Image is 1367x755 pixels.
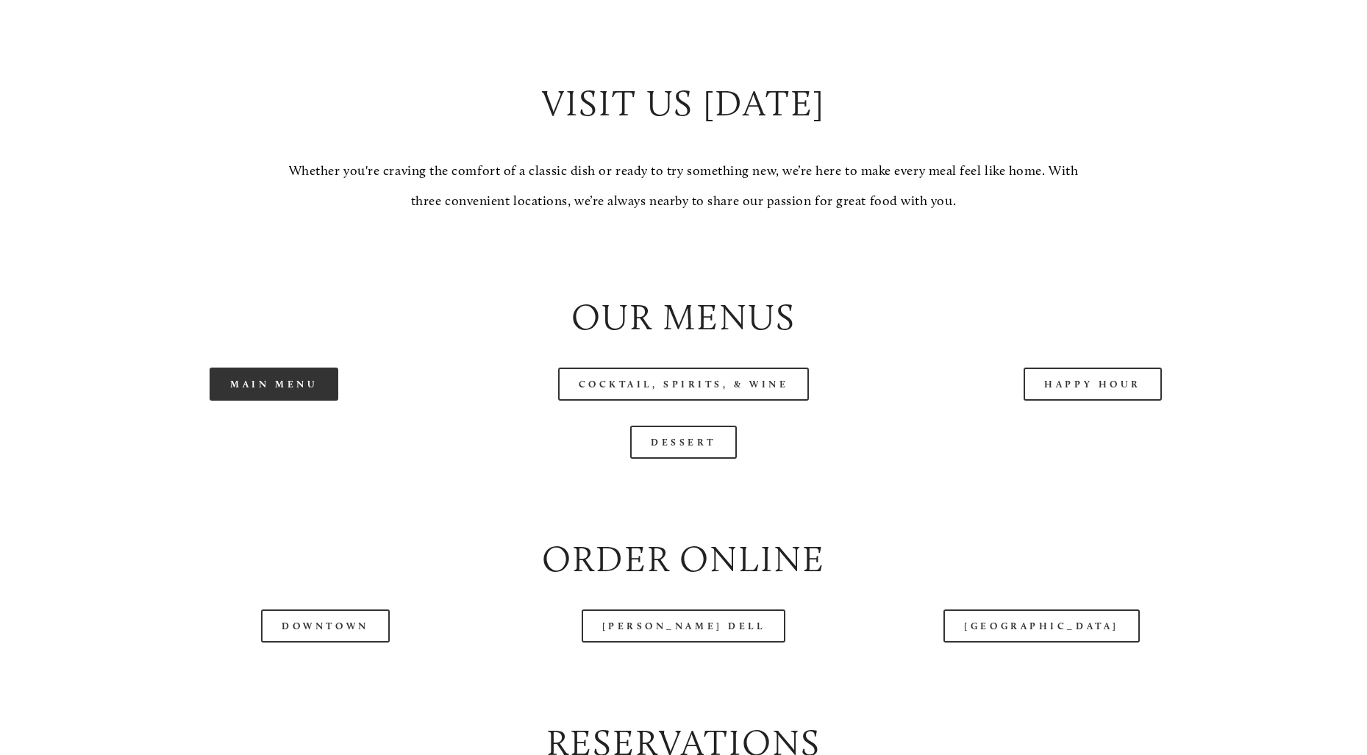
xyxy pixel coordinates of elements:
[630,426,737,459] a: Dessert
[261,609,389,643] a: Downtown
[1024,368,1162,401] a: Happy Hour
[82,534,1285,584] h2: Order Online
[943,609,1139,643] a: [GEOGRAPHIC_DATA]
[582,609,786,643] a: [PERSON_NAME] Dell
[82,292,1285,343] h2: Our Menus
[287,156,1080,217] p: Whether you're craving the comfort of a classic dish or ready to try something new, we’re here to...
[558,368,810,401] a: Cocktail, Spirits, & Wine
[210,368,338,401] a: Main Menu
